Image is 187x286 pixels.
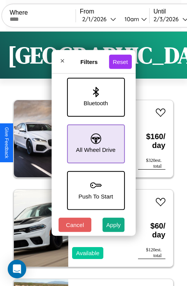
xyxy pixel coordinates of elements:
p: All Wheel Drive [76,145,116,155]
p: Available [76,248,99,258]
label: From [80,8,149,15]
div: 2 / 1 / 2026 [82,15,110,23]
div: $ 320 est. total [138,158,165,170]
div: Give Feedback [4,127,9,158]
h4: Filters [69,58,109,65]
h3: $ 60 / day [138,214,165,247]
p: Bluetooth [84,98,108,108]
div: 2 / 3 / 2026 [153,15,182,23]
div: $ 120 est. total [138,247,165,259]
h3: $ 160 / day [138,124,165,158]
button: Apply [103,218,125,232]
div: Open Intercom Messenger [8,260,26,278]
label: Where [10,9,76,16]
div: 10am [121,15,141,23]
button: Cancel [59,218,91,232]
button: Reset [109,54,131,69]
button: 2/1/2026 [80,15,118,23]
p: Push To Start [78,191,113,202]
button: 10am [118,15,149,23]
